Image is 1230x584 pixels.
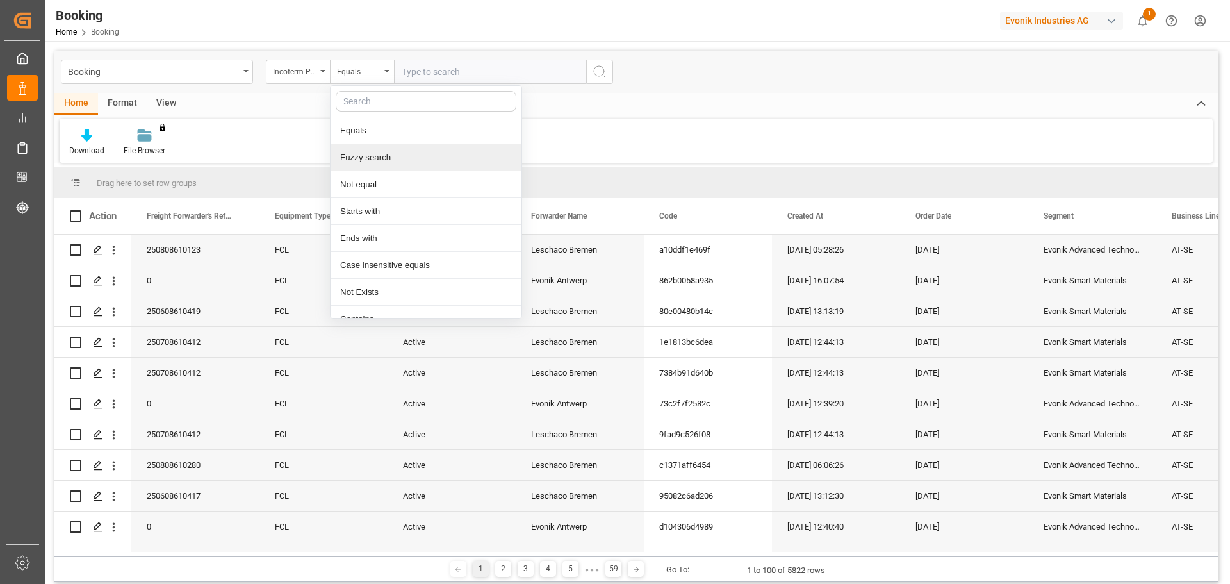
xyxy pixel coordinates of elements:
div: Ends with [331,225,521,252]
div: Press SPACE to select this row. [54,327,131,358]
span: 1 [1143,8,1156,21]
div: FCL [259,419,388,449]
div: Evonik Smart Materials [1028,265,1156,296]
div: Press SPACE to select this row. [54,542,131,573]
div: Booking [68,63,239,79]
div: FCL [259,542,388,572]
button: Help Center [1157,6,1186,35]
div: a10ddf1e469f [644,235,772,265]
div: Evonik Smart Materials [1028,481,1156,511]
div: [DATE] 05:28:26 [772,235,900,265]
div: Evonik Antwerp [516,265,644,296]
div: d104306d4989 [644,512,772,542]
div: 4 [540,561,556,577]
div: [DATE] [900,235,1028,265]
div: Leschaco Bremen [516,481,644,511]
div: [DATE] 14:57:36 [772,542,900,572]
div: 250608610419 [131,296,259,326]
div: Evonik Smart Materials [1028,419,1156,449]
div: Active [388,327,516,357]
div: Case insensitive equals [331,252,521,279]
div: 95082c6ad206 [644,481,772,511]
div: 9fad9c526f08 [644,419,772,449]
span: Forwarder Name [531,212,587,221]
div: 64685912458a [644,542,772,572]
div: 2 [495,561,511,577]
div: 0 [131,265,259,296]
div: Press SPACE to select this row. [54,358,131,388]
div: Not equal [331,171,521,198]
div: [DATE] 12:44:13 [772,327,900,357]
span: Equipment Type [275,212,331,221]
div: Active [388,450,516,480]
div: [DATE] 13:13:19 [772,296,900,326]
div: [DATE] 06:06:26 [772,450,900,480]
button: show 1 new notifications [1128,6,1157,35]
div: Active [388,542,516,572]
div: Press SPACE to select this row. [54,296,131,327]
div: Press SPACE to select this row. [54,419,131,450]
span: Segment [1044,212,1074,221]
div: FCL [259,265,388,296]
div: c1371aff6454 [644,450,772,480]
div: [DATE] [900,450,1028,480]
button: close menu [330,60,394,84]
div: Leschaco Bremen [516,327,644,357]
div: 7384b91d640b [644,358,772,388]
div: 250608610417 [131,481,259,511]
div: Leschaco Bremen [516,419,644,449]
div: [DATE] [900,327,1028,357]
div: 862b0058a935 [644,265,772,296]
div: Active [388,419,516,449]
div: [DATE] 12:39:20 [772,388,900,419]
div: Evonik Antwerp [516,512,644,542]
div: Leschaco Bremen [516,235,644,265]
div: FCL [259,235,388,265]
div: Leschaco Bremen [516,542,644,572]
button: search button [586,60,613,84]
span: Order Date [915,212,951,221]
div: 1 to 100 of 5822 rows [747,564,825,577]
button: open menu [266,60,330,84]
div: 250708610174 [131,542,259,572]
div: Active [388,358,516,388]
div: Home [54,93,98,115]
div: Evonik Smart Materials [1028,542,1156,572]
div: Press SPACE to select this row. [54,450,131,481]
div: Action [89,210,117,222]
div: [DATE] [900,358,1028,388]
div: Equals [337,63,381,78]
div: FCL [259,327,388,357]
div: 1e1813bc6dea [644,327,772,357]
div: 59 [605,561,621,577]
div: Active [388,388,516,419]
div: Fuzzy search [331,144,521,171]
div: Press SPACE to select this row. [54,481,131,512]
div: Press SPACE to select this row. [54,235,131,265]
div: Active [388,481,516,511]
div: 0 [131,512,259,542]
div: FCL [259,450,388,480]
div: Evonik Advanced Technologies [1028,512,1156,542]
div: 80e00480b14c [644,296,772,326]
span: Drag here to set row groups [97,178,197,188]
span: Freight Forwarder's Reference No. [147,212,233,221]
div: Booking [56,6,119,25]
div: [DATE] [900,419,1028,449]
div: 73c2f7f2582c [644,388,772,419]
div: Evonik Smart Materials [1028,358,1156,388]
div: 250708610412 [131,419,259,449]
div: Go To: [666,563,689,576]
div: [DATE] [900,296,1028,326]
div: Leschaco Bremen [516,450,644,480]
div: Active [388,512,516,542]
div: Incoterm Place [273,63,316,78]
div: Evonik Advanced Technologies [1028,235,1156,265]
div: Press SPACE to select this row. [54,512,131,542]
div: FCL [259,481,388,511]
a: Home [56,28,77,37]
div: [DATE] [900,512,1028,542]
div: ● ● ● [585,565,599,574]
span: Business Line [1172,212,1220,221]
div: [DATE] [900,388,1028,419]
